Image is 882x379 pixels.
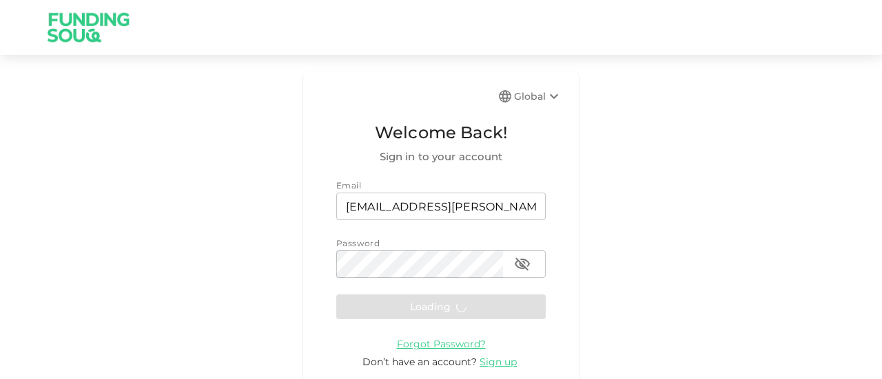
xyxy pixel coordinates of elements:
[362,356,477,368] span: Don’t have an account?
[336,250,503,278] input: password
[397,337,486,350] a: Forgot Password?
[336,193,546,220] input: email
[336,120,546,146] span: Welcome Back!
[336,180,361,191] span: Email
[514,88,562,105] div: Global
[336,149,546,165] span: Sign in to your account
[397,338,486,350] span: Forgot Password?
[480,356,517,368] span: Sign up
[336,238,380,248] span: Password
